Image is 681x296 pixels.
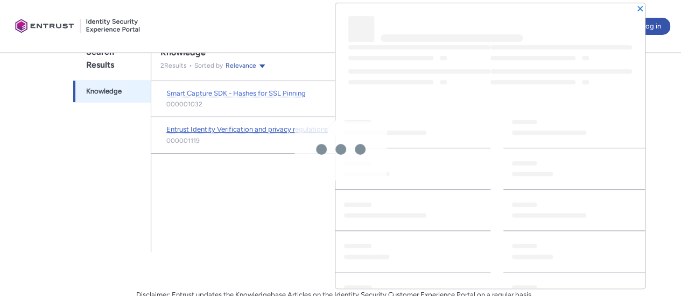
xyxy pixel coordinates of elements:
span: Knowledge [86,86,122,97]
div: Sorted by [187,60,266,71]
h1: Search Results [73,37,151,80]
a: Knowledge [73,80,151,103]
span: Smart Capture SDK - Hashes for SSL Pinning [166,89,306,97]
button: Relevance [225,60,266,71]
p: 2 Results [160,61,187,70]
lightning-formatted-text: 000001032 [166,99,202,109]
span: Entrust Identity Verification and privacy regulations [166,125,328,133]
span: • [187,62,194,69]
lightning-formatted-text: 000001119 [166,136,200,146]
